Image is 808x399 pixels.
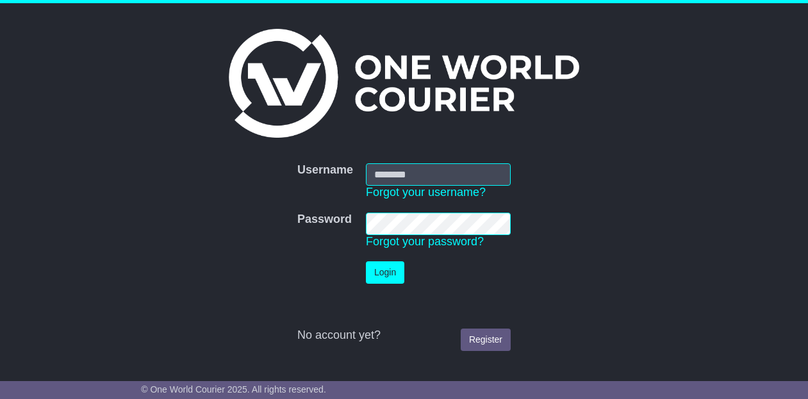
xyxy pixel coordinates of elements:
[297,163,353,177] label: Username
[461,329,511,351] a: Register
[366,261,404,284] button: Login
[229,29,579,138] img: One World
[297,213,352,227] label: Password
[366,235,484,248] a: Forgot your password?
[366,186,486,199] a: Forgot your username?
[141,384,326,395] span: © One World Courier 2025. All rights reserved.
[297,329,511,343] div: No account yet?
